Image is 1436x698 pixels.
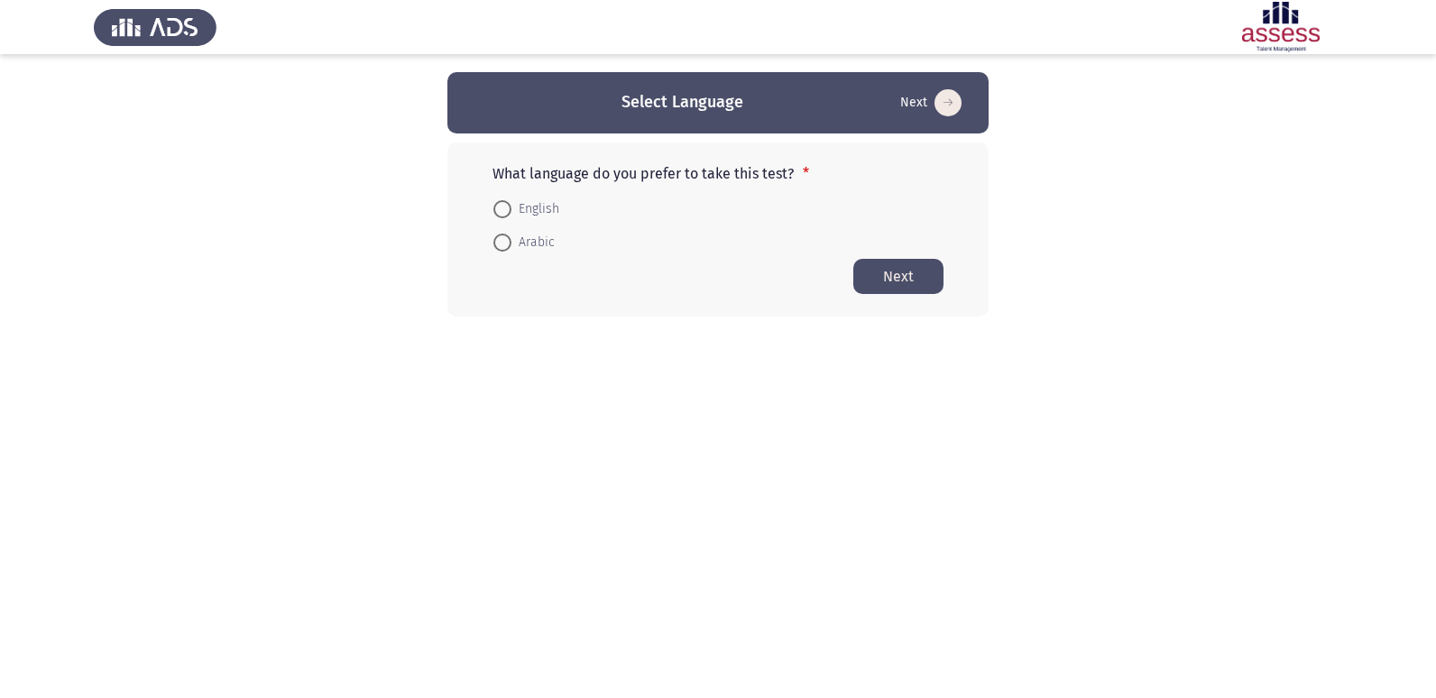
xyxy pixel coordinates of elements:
[853,259,944,294] button: Start assessment
[1220,2,1342,52] img: Assessment logo of ASSESS Employability - EBI
[511,232,555,253] span: Arabic
[511,198,559,220] span: English
[621,91,743,114] h3: Select Language
[895,88,967,117] button: Start assessment
[94,2,216,52] img: Assess Talent Management logo
[492,165,944,182] p: What language do you prefer to take this test?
